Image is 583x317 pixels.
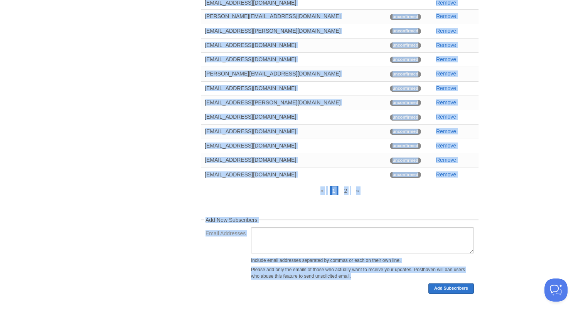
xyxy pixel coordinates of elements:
[436,99,456,106] a: Remove
[201,82,386,95] div: [EMAIL_ADDRESS][DOMAIN_NAME]
[390,114,421,121] span: unconfirmed
[201,24,386,37] div: [EMAIL_ADDRESS][PERSON_NAME][DOMAIN_NAME]
[353,186,362,195] a: »
[390,143,421,149] span: unconfirmed
[330,186,338,195] a: 1
[201,67,386,80] div: [PERSON_NAME][EMAIL_ADDRESS][DOMAIN_NAME]
[390,28,421,34] span: unconfirmed
[251,258,474,263] div: Include email addresses separated by commas or each on their own line.
[318,186,326,195] a: «
[251,267,474,280] p: Please add only the emails of those who actually want to receive your updates. Posthaven will ban...
[390,71,421,77] span: unconfirmed
[390,158,421,164] span: unconfirmed
[201,168,386,181] div: [EMAIL_ADDRESS][DOMAIN_NAME]
[204,217,259,223] legend: Add New Subscribers
[201,153,386,166] div: [EMAIL_ADDRESS][DOMAIN_NAME]
[341,186,350,195] a: 2
[428,283,474,294] button: Add Subscribers
[436,171,456,178] a: Remove
[390,100,421,106] span: unconfirmed
[436,85,456,91] a: Remove
[436,143,456,149] a: Remove
[201,125,386,138] div: [EMAIL_ADDRESS][DOMAIN_NAME]
[436,157,456,163] a: Remove
[390,172,421,178] span: unconfirmed
[436,28,456,34] a: Remove
[390,86,421,92] span: unconfirmed
[436,13,456,19] a: Remove
[201,39,386,52] div: [EMAIL_ADDRESS][DOMAIN_NAME]
[544,278,568,302] iframe: Help Scout Beacon - Open
[390,14,421,20] span: unconfirmed
[206,231,246,238] label: Email Addresses
[201,139,386,152] div: [EMAIL_ADDRESS][DOMAIN_NAME]
[201,10,386,23] div: [PERSON_NAME][EMAIL_ADDRESS][DOMAIN_NAME]
[436,70,456,77] a: Remove
[390,42,421,49] span: unconfirmed
[436,114,456,120] a: Remove
[390,129,421,135] span: unconfirmed
[436,42,456,48] a: Remove
[436,56,456,62] a: Remove
[436,128,456,134] a: Remove
[201,110,386,123] div: [EMAIL_ADDRESS][DOMAIN_NAME]
[201,53,386,66] div: [EMAIL_ADDRESS][DOMAIN_NAME]
[201,96,386,109] div: [EMAIL_ADDRESS][PERSON_NAME][DOMAIN_NAME]
[390,57,421,63] span: unconfirmed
